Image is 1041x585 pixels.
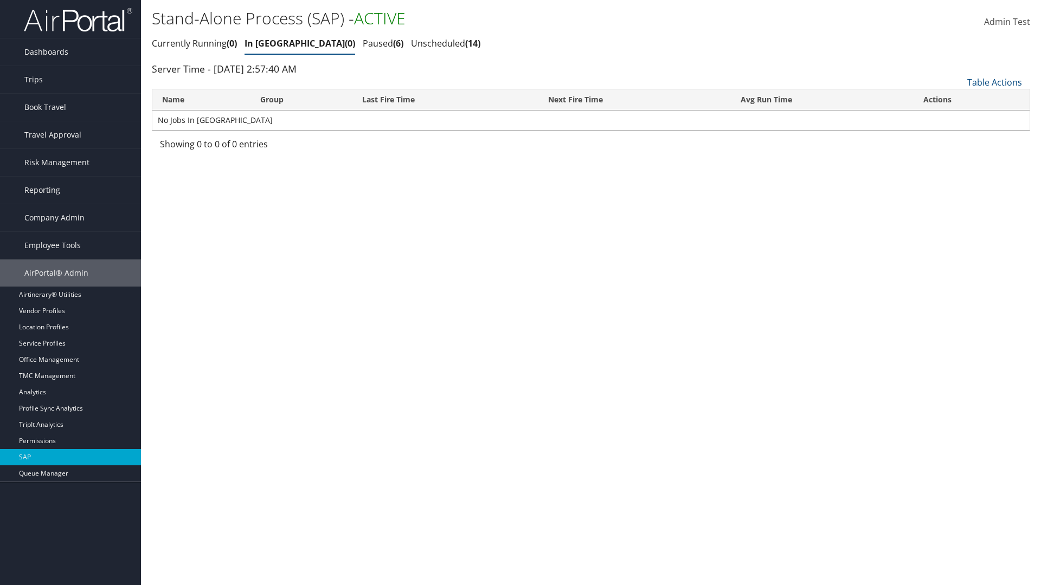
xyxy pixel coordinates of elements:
[152,62,1030,76] div: Server Time - [DATE] 2:57:40 AM
[354,7,406,29] span: ACTIVE
[24,94,66,121] span: Book Travel
[538,89,731,110] th: Next Fire Time: activate to sort column descending
[24,149,89,176] span: Risk Management
[411,37,480,49] a: Unscheduled14
[245,37,355,49] a: In [GEOGRAPHIC_DATA]0
[914,89,1030,110] th: Actions
[24,177,60,204] span: Reporting
[352,89,538,110] th: Last Fire Time: activate to sort column ascending
[984,16,1030,28] span: Admin Test
[24,232,81,259] span: Employee Tools
[152,37,237,49] a: Currently Running0
[24,121,81,148] span: Travel Approval
[24,38,68,66] span: Dashboards
[24,259,88,287] span: AirPortal® Admin
[465,37,480,49] span: 14
[345,37,355,49] span: 0
[24,204,85,231] span: Company Admin
[160,138,363,156] div: Showing 0 to 0 of 0 entries
[24,7,132,32] img: airportal-logo.png
[24,66,43,93] span: Trips
[393,37,403,49] span: 6
[227,37,237,49] span: 0
[152,89,250,110] th: Name: activate to sort column ascending
[967,76,1022,88] a: Table Actions
[152,7,737,30] h1: Stand-Alone Process (SAP) -
[984,5,1030,39] a: Admin Test
[731,89,914,110] th: Avg Run Time: activate to sort column ascending
[152,110,1030,130] td: No Jobs In [GEOGRAPHIC_DATA]
[363,37,403,49] a: Paused6
[250,89,352,110] th: Group: activate to sort column ascending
